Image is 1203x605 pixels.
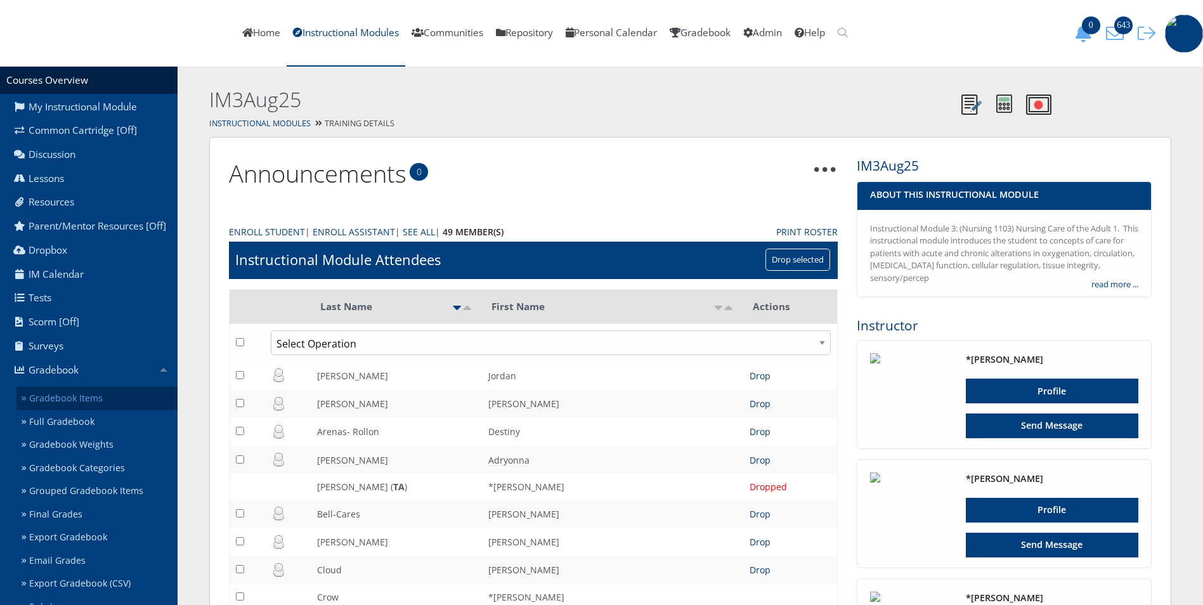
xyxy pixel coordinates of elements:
[750,454,771,466] a: Drop
[870,188,1138,201] h4: About This Instructional Module
[311,290,481,324] th: Last Name
[410,163,428,181] span: 0
[966,353,1138,366] h4: *[PERSON_NAME]
[1102,24,1133,42] button: 643
[311,418,481,446] td: Arenas- Rollon
[750,370,771,382] a: Drop
[966,413,1138,438] a: Send Message
[16,503,178,526] a: Final Grades
[966,592,1138,604] h4: *[PERSON_NAME]
[776,225,838,238] a: Print Roster
[229,225,757,238] div: | | |
[16,572,178,595] a: Export Gradebook (CSV)
[482,474,743,500] td: *[PERSON_NAME]
[311,446,481,474] td: [PERSON_NAME]
[1165,15,1203,53] img: 1943_125_125.jpg
[750,508,771,520] a: Drop
[482,361,743,389] td: Jordan
[966,498,1138,523] a: Profile
[966,472,1138,485] h4: *[PERSON_NAME]
[16,387,178,410] a: Gradebook Items
[16,433,178,457] a: Gradebook Weights
[209,118,311,129] a: Instructional Modules
[229,157,406,190] a: Announcements0
[482,290,743,324] th: First Name
[750,426,771,438] a: Drop
[1102,26,1133,39] a: 643
[1070,26,1102,39] a: 0
[482,446,743,474] td: Adryonna
[750,480,831,493] div: Dropped
[765,249,830,271] input: Drop selected
[1091,278,1138,291] a: read more ...
[311,528,481,556] td: [PERSON_NAME]
[16,479,178,503] a: Grouped Gradebook Items
[6,74,88,87] a: Courses Overview
[311,361,481,389] td: [PERSON_NAME]
[16,410,178,434] a: Full Gradebook
[482,528,743,556] td: [PERSON_NAME]
[966,533,1138,557] a: Send Message
[482,418,743,446] td: Destiny
[1114,16,1133,34] span: 643
[966,379,1138,403] a: Profile
[235,250,441,270] h1: Instructional Module Attendees
[743,290,838,324] th: Actions
[482,389,743,417] td: [PERSON_NAME]
[403,225,435,238] a: See All
[857,316,1152,335] h3: Instructor
[1026,94,1051,115] img: Record Video Note
[229,225,305,238] a: Enroll Student
[178,115,1203,133] div: Training Details
[870,592,946,602] img: 1628_125_125.jpg
[750,536,771,548] a: Drop
[209,86,954,114] h2: IM3Aug25
[870,353,946,363] img: 10000905_125_125.png
[857,157,1152,175] h3: IM3Aug25
[16,526,178,549] a: Export Gradebook
[311,500,481,528] td: Bell-Cares
[313,225,395,238] a: Enroll Assistant
[16,457,178,480] a: Gradebook Categories
[311,474,481,500] td: [PERSON_NAME] ( )
[870,223,1138,285] div: Instructional Module 3: (Nursing 1103) Nursing Care of the Adult 1. This instructional module int...
[482,500,743,528] td: [PERSON_NAME]
[16,549,178,573] a: Email Grades
[482,556,743,584] td: [PERSON_NAME]
[1070,24,1102,42] button: 0
[452,306,462,310] img: asc_active.png
[311,556,481,584] td: Cloud
[750,564,771,576] a: Drop
[961,94,982,115] img: Notes
[1082,16,1100,34] span: 0
[311,389,481,417] td: [PERSON_NAME]
[713,306,724,310] img: asc.png
[724,306,734,310] img: desc.png
[870,472,946,483] img: 2236_125_125.png
[393,481,405,493] b: TA
[750,398,771,410] a: Drop
[996,94,1012,113] img: Calculator
[462,306,472,310] img: desc.png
